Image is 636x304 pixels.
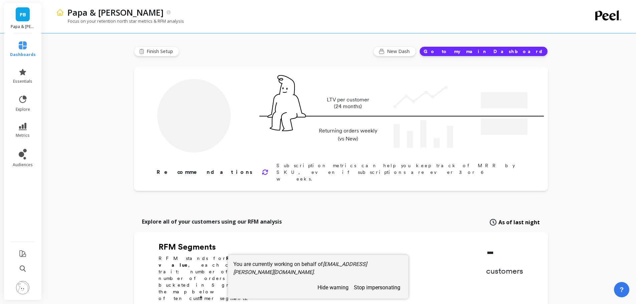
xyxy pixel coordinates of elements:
span: Finish Setup [147,48,175,55]
span: essentials [13,79,32,84]
p: Returning orders weekly (vs New) [317,127,379,143]
p: Papa & Barkley [67,7,164,18]
span: PB [20,11,26,18]
span: audiences [13,162,33,168]
p: Recommendations [157,168,254,176]
span: dashboards [10,52,36,57]
img: profile picture [16,281,29,294]
p: LTV per customer (24 months) [317,96,379,110]
img: header icon [56,8,64,16]
span: As of last night [498,218,540,226]
p: customers [486,266,523,276]
p: Papa & Barkley [11,24,35,29]
h2: RFM Segments [159,242,386,252]
button: stop impersonating [351,282,403,293]
img: pal seatted on line [267,75,306,131]
span: metrics [16,133,30,138]
p: Subscription metrics can help you keep track of MRR by SKU, even if subscriptions are ever 3 or 6... [276,162,526,182]
button: ? [614,282,629,297]
span: explore [16,107,30,112]
button: hide warning [315,282,351,293]
button: Go to my main Dashboard [419,46,548,56]
p: Focus on your retention north star metrics & RFM analysis [56,18,184,24]
button: Finish Setup [134,46,179,56]
p: RFM stands for , , and , each corresponding to some key customer trait: number of days since the ... [159,255,386,302]
span: New Dash [387,48,412,55]
span: ? [620,285,624,294]
button: New Dash [373,46,416,56]
p: Explore all of your customers using our RFM analysis [142,218,282,226]
p: - [486,242,523,262]
div: You are currently working on behalf of . [233,260,403,282]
